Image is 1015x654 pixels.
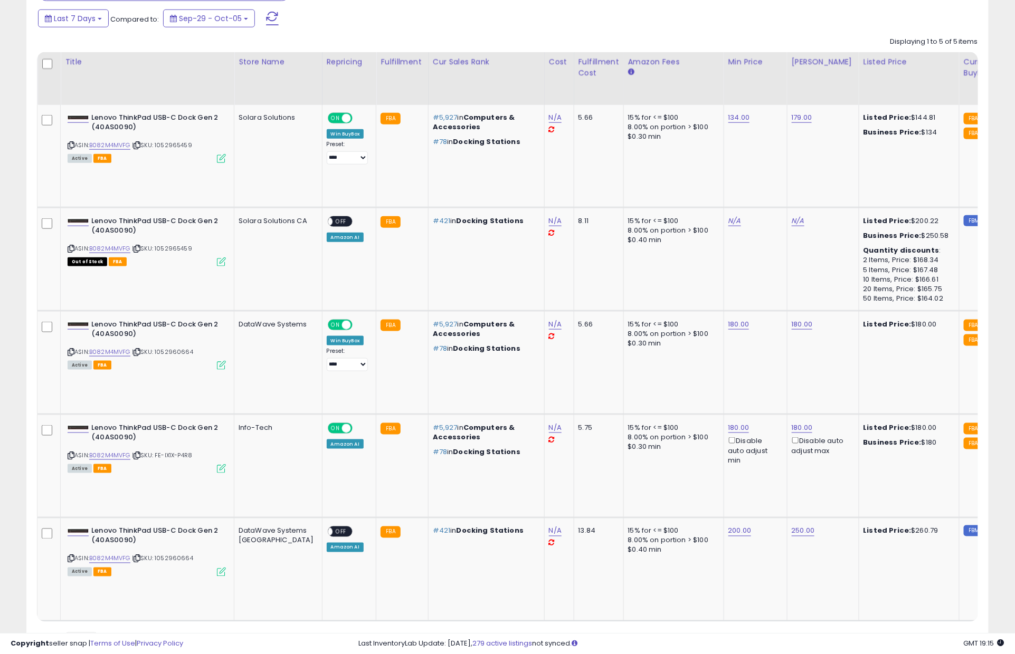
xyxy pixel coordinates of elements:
div: 5.66 [578,320,615,329]
div: Listed Price [864,56,955,68]
p: in [433,423,536,442]
div: Solara Solutions CA [239,216,314,226]
a: 180.00 [728,422,750,433]
div: Amazon AI [327,233,364,242]
img: 21QKqIB33BL._SL40_.jpg [68,217,89,225]
div: $0.30 min [628,339,716,348]
a: B082M4MVFG [89,451,130,460]
b: Lenovo ThinkPad USB-C Dock Gen 2 (40AS0090) [91,526,220,549]
div: 15% for <= $100 [628,216,716,226]
div: ASIN: [68,320,226,369]
span: Docking Stations [457,526,524,536]
div: Amazon AI [327,543,364,552]
small: FBA [964,423,983,435]
div: 8.00% on portion > $100 [628,122,716,132]
div: Cost [549,56,570,68]
div: Disable auto adjust max [792,435,851,456]
small: FBA [964,334,983,346]
b: Lenovo ThinkPad USB-C Dock Gen 2 (40AS0090) [91,113,220,135]
div: Last InventoryLab Update: [DATE], not synced. [358,639,1004,649]
img: 21QKqIB33BL._SL40_.jpg [68,424,89,431]
a: Terms of Use [90,638,135,648]
p: in [433,447,536,457]
p: in [433,113,536,132]
div: 8.00% on portion > $100 [628,536,716,545]
div: $0.30 min [628,132,716,141]
div: 5.66 [578,113,615,122]
a: 250.00 [792,526,815,536]
div: 5 Items, Price: $167.48 [864,265,951,275]
p: in [433,137,536,147]
a: 200.00 [728,526,752,536]
span: All listings currently available for purchase on Amazon [68,154,92,163]
b: Listed Price: [864,319,912,329]
div: Min Price [728,56,783,68]
div: $180.00 [864,423,951,432]
div: $180.00 [864,320,951,329]
b: Lenovo ThinkPad USB-C Dock Gen 2 (40AS0090) [91,320,220,342]
span: All listings currently available for purchase on Amazon [68,361,92,370]
span: Compared to: [110,14,159,24]
a: B082M4MVFG [89,554,130,563]
span: #78 [433,447,447,457]
div: 15% for <= $100 [628,113,716,122]
div: 20 Items, Price: $165.75 [864,284,951,294]
div: : [864,246,951,255]
a: B082M4MVFG [89,244,130,253]
div: $200.22 [864,216,951,226]
a: N/A [549,526,562,536]
span: Docking Stations [453,447,520,457]
a: N/A [728,216,741,226]
div: 15% for <= $100 [628,320,716,329]
strong: Copyright [11,638,49,648]
b: Business Price: [864,230,922,241]
img: 21QKqIB33BL._SL40_.jpg [68,321,89,328]
span: All listings currently available for purchase on Amazon [68,464,92,473]
b: Business Price: [864,127,922,137]
span: OFF [333,217,349,226]
small: FBA [381,423,400,435]
div: ASIN: [68,216,226,265]
span: Computers & Accessories [433,319,515,339]
span: Computers & Accessories [433,422,515,442]
div: 8.00% on portion > $100 [628,329,716,339]
div: $134 [864,128,951,137]
div: 15% for <= $100 [628,423,716,432]
span: | SKU: FE-IX1X-P4R8 [132,451,192,459]
div: DataWave Systems [GEOGRAPHIC_DATA] [239,526,314,545]
div: Cur Sales Rank [433,56,540,68]
div: Info-Tech [239,423,314,432]
a: N/A [792,216,804,226]
span: | SKU: 1052960664 [132,554,193,563]
a: 134.00 [728,112,750,123]
span: OFF [350,424,367,432]
a: N/A [549,216,562,226]
span: FBA [93,464,111,473]
div: [PERSON_NAME] [792,56,855,68]
span: ON [329,320,342,329]
b: Listed Price: [864,216,912,226]
span: #421 [433,216,451,226]
a: 279 active listings [472,638,532,648]
div: Win BuyBox [327,129,364,139]
span: All listings currently available for purchase on Amazon [68,568,92,576]
div: ASIN: [68,113,226,162]
div: Preset: [327,348,368,371]
span: #421 [433,526,451,536]
span: Docking Stations [453,137,520,147]
div: Displaying 1 to 5 of 5 items [890,37,978,47]
b: Quantity discounts [864,245,940,255]
div: Title [65,56,230,68]
span: Docking Stations [457,216,524,226]
span: ON [329,424,342,432]
div: $0.30 min [628,442,716,451]
b: Business Price: [864,437,922,447]
div: 13.84 [578,526,615,536]
b: Lenovo ThinkPad USB-C Dock Gen 2 (40AS0090) [91,216,220,238]
b: Listed Price: [864,422,912,432]
div: Store Name [239,56,318,68]
span: ON [329,113,342,122]
small: FBM [964,525,984,536]
div: seller snap | | [11,639,183,649]
div: Fulfillment [381,56,423,68]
